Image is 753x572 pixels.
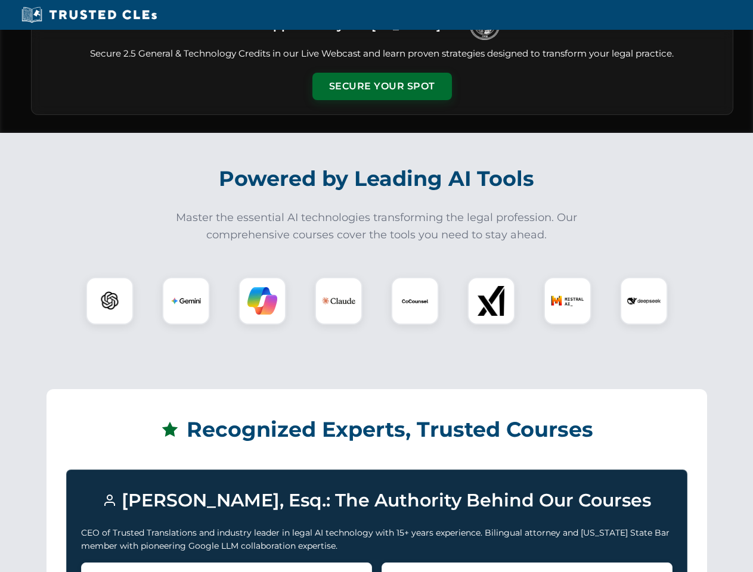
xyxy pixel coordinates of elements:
[81,484,673,517] h3: [PERSON_NAME], Esq.: The Authority Behind Our Courses
[86,277,134,325] div: ChatGPT
[18,6,160,24] img: Trusted CLEs
[551,284,584,318] img: Mistral AI Logo
[46,47,718,61] p: Secure 2.5 General & Technology Credits in our Live Webcast and learn proven strategies designed ...
[168,209,585,244] p: Master the essential AI technologies transforming the legal profession. Our comprehensive courses...
[620,277,668,325] div: DeepSeek
[627,284,661,318] img: DeepSeek Logo
[322,284,355,318] img: Claude Logo
[171,286,201,316] img: Gemini Logo
[66,409,687,450] h2: Recognized Experts, Trusted Courses
[47,158,707,200] h2: Powered by Leading AI Tools
[312,73,452,100] button: Secure Your Spot
[238,277,286,325] div: Copilot
[247,286,277,316] img: Copilot Logo
[544,277,591,325] div: Mistral AI
[162,277,210,325] div: Gemini
[81,526,673,553] p: CEO of Trusted Translations and industry leader in legal AI technology with 15+ years experience....
[467,277,515,325] div: xAI
[315,277,362,325] div: Claude
[92,284,127,318] img: ChatGPT Logo
[476,286,506,316] img: xAI Logo
[391,277,439,325] div: CoCounsel
[400,286,430,316] img: CoCounsel Logo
